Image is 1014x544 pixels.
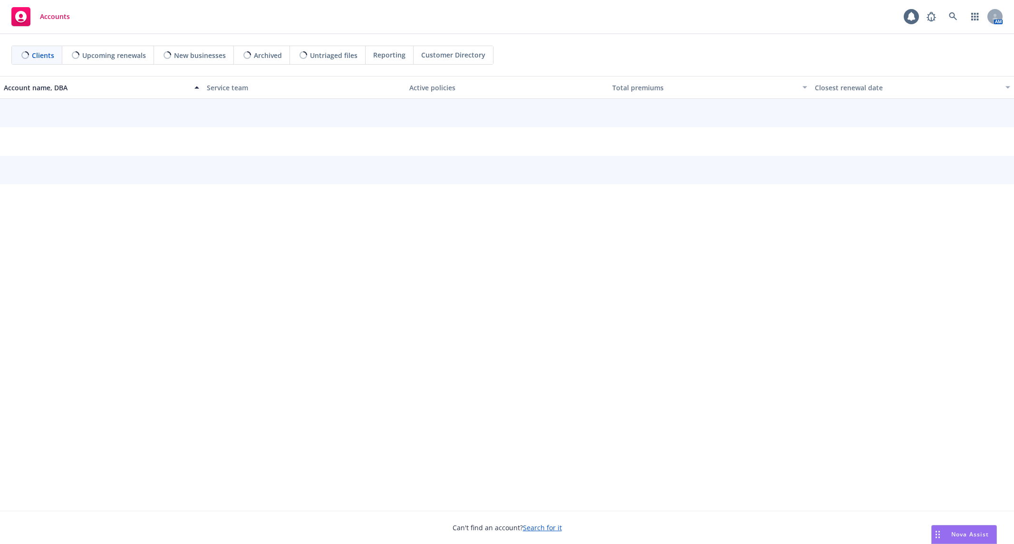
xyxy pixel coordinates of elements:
span: Archived [254,50,282,60]
span: Upcoming renewals [82,50,146,60]
div: Account name, DBA [4,83,189,93]
span: Reporting [373,50,406,60]
a: Report a Bug [922,7,941,26]
span: Accounts [40,13,70,20]
span: Clients [32,50,54,60]
button: Total premiums [608,76,811,99]
span: Untriaged files [310,50,357,60]
div: Active policies [409,83,605,93]
div: Total premiums [612,83,797,93]
span: Customer Directory [421,50,485,60]
span: Nova Assist [951,530,989,538]
div: Service team [207,83,402,93]
button: Nova Assist [931,525,997,544]
div: Drag to move [932,525,944,544]
a: Search [944,7,963,26]
a: Switch app [966,7,985,26]
a: Search for it [523,523,562,532]
span: New businesses [174,50,226,60]
button: Active policies [406,76,608,99]
div: Closest renewal date [815,83,1000,93]
a: Accounts [8,3,74,30]
button: Service team [203,76,406,99]
button: Closest renewal date [811,76,1014,99]
span: Can't find an account? [453,523,562,533]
